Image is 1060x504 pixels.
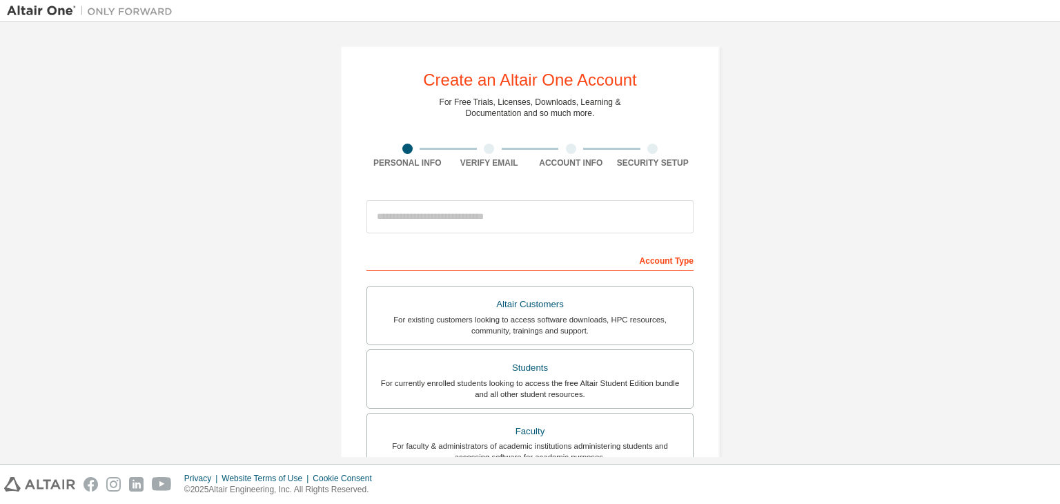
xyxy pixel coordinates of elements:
[184,484,380,496] p: © 2025 Altair Engineering, Inc. All Rights Reserved.
[129,477,144,492] img: linkedin.svg
[375,314,685,336] div: For existing customers looking to access software downloads, HPC resources, community, trainings ...
[530,157,612,168] div: Account Info
[449,157,531,168] div: Verify Email
[313,473,380,484] div: Cookie Consent
[440,97,621,119] div: For Free Trials, Licenses, Downloads, Learning & Documentation and so much more.
[375,295,685,314] div: Altair Customers
[366,157,449,168] div: Personal Info
[375,358,685,378] div: Students
[423,72,637,88] div: Create an Altair One Account
[375,440,685,463] div: For faculty & administrators of academic institutions administering students and accessing softwa...
[4,477,75,492] img: altair_logo.svg
[106,477,121,492] img: instagram.svg
[366,249,694,271] div: Account Type
[612,157,694,168] div: Security Setup
[375,422,685,441] div: Faculty
[222,473,313,484] div: Website Terms of Use
[84,477,98,492] img: facebook.svg
[375,378,685,400] div: For currently enrolled students looking to access the free Altair Student Edition bundle and all ...
[7,4,179,18] img: Altair One
[152,477,172,492] img: youtube.svg
[184,473,222,484] div: Privacy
